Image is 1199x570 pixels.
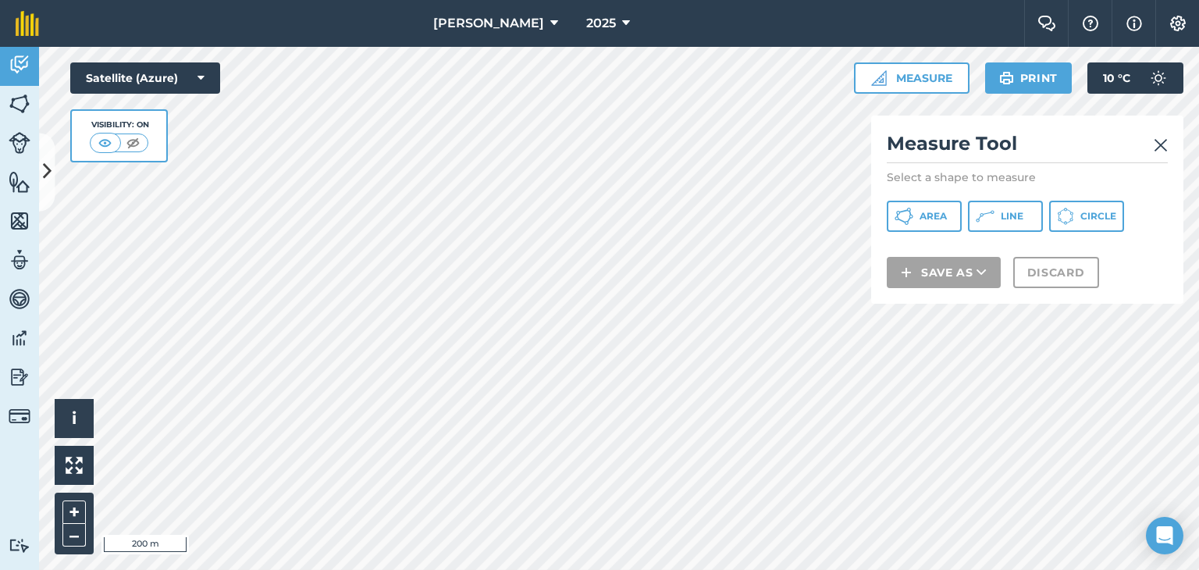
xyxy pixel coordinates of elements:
[1037,16,1056,31] img: Two speech bubbles overlapping with the left bubble in the forefront
[90,119,149,131] div: Visibility: On
[586,14,616,33] span: 2025
[9,248,30,272] img: svg+xml;base64,PD94bWwgdmVyc2lvbj0iMS4wIiBlbmNvZGluZz0idXRmLTgiPz4KPCEtLSBHZW5lcmF0b3I6IEFkb2JlIE...
[999,69,1014,87] img: svg+xml;base64,PHN2ZyB4bWxucz0iaHR0cDovL3d3dy53My5vcmcvMjAwMC9zdmciIHdpZHRoPSIxOSIgaGVpZ2h0PSIyNC...
[9,405,30,427] img: svg+xml;base64,PD94bWwgdmVyc2lvbj0iMS4wIiBlbmNvZGluZz0idXRmLTgiPz4KPCEtLSBHZW5lcmF0b3I6IEFkb2JlIE...
[1169,16,1187,31] img: A cog icon
[985,62,1073,94] button: Print
[9,326,30,350] img: svg+xml;base64,PD94bWwgdmVyc2lvbj0iMS4wIiBlbmNvZGluZz0idXRmLTgiPz4KPCEtLSBHZW5lcmF0b3I6IEFkb2JlIE...
[1080,210,1116,223] span: Circle
[62,524,86,547] button: –
[1103,62,1130,94] span: 10 ° C
[62,501,86,524] button: +
[66,457,83,474] img: Four arrows, one pointing top left, one top right, one bottom right and the last bottom left
[123,135,143,151] img: svg+xml;base64,PHN2ZyB4bWxucz0iaHR0cDovL3d3dy53My5vcmcvMjAwMC9zdmciIHdpZHRoPSI1MCIgaGVpZ2h0PSI0MC...
[1143,62,1174,94] img: svg+xml;base64,PD94bWwgdmVyc2lvbj0iMS4wIiBlbmNvZGluZz0idXRmLTgiPz4KPCEtLSBHZW5lcmF0b3I6IEFkb2JlIE...
[1146,517,1183,554] div: Open Intercom Messenger
[1013,257,1099,288] button: Discard
[887,257,1001,288] button: Save as
[887,131,1168,163] h2: Measure Tool
[1087,62,1183,94] button: 10 °C
[901,263,912,282] img: svg+xml;base64,PHN2ZyB4bWxucz0iaHR0cDovL3d3dy53My5vcmcvMjAwMC9zdmciIHdpZHRoPSIxNCIgaGVpZ2h0PSIyNC...
[887,169,1168,185] p: Select a shape to measure
[9,287,30,311] img: svg+xml;base64,PD94bWwgdmVyc2lvbj0iMS4wIiBlbmNvZGluZz0idXRmLTgiPz4KPCEtLSBHZW5lcmF0b3I6IEFkb2JlIE...
[9,170,30,194] img: svg+xml;base64,PHN2ZyB4bWxucz0iaHR0cDovL3d3dy53My5vcmcvMjAwMC9zdmciIHdpZHRoPSI1NiIgaGVpZ2h0PSI2MC...
[871,70,887,86] img: Ruler icon
[9,365,30,389] img: svg+xml;base64,PD94bWwgdmVyc2lvbj0iMS4wIiBlbmNvZGluZz0idXRmLTgiPz4KPCEtLSBHZW5lcmF0b3I6IEFkb2JlIE...
[9,53,30,77] img: svg+xml;base64,PD94bWwgdmVyc2lvbj0iMS4wIiBlbmNvZGluZz0idXRmLTgiPz4KPCEtLSBHZW5lcmF0b3I6IEFkb2JlIE...
[887,201,962,232] button: Area
[1154,136,1168,155] img: svg+xml;base64,PHN2ZyB4bWxucz0iaHR0cDovL3d3dy53My5vcmcvMjAwMC9zdmciIHdpZHRoPSIyMiIgaGVpZ2h0PSIzMC...
[9,538,30,553] img: svg+xml;base64,PD94bWwgdmVyc2lvbj0iMS4wIiBlbmNvZGluZz0idXRmLTgiPz4KPCEtLSBHZW5lcmF0b3I6IEFkb2JlIE...
[1001,210,1023,223] span: Line
[95,135,115,151] img: svg+xml;base64,PHN2ZyB4bWxucz0iaHR0cDovL3d3dy53My5vcmcvMjAwMC9zdmciIHdpZHRoPSI1MCIgaGVpZ2h0PSI0MC...
[968,201,1043,232] button: Line
[16,11,39,36] img: fieldmargin Logo
[1081,16,1100,31] img: A question mark icon
[72,408,76,428] span: i
[1049,201,1124,232] button: Circle
[920,210,947,223] span: Area
[9,209,30,233] img: svg+xml;base64,PHN2ZyB4bWxucz0iaHR0cDovL3d3dy53My5vcmcvMjAwMC9zdmciIHdpZHRoPSI1NiIgaGVpZ2h0PSI2MC...
[55,399,94,438] button: i
[433,14,544,33] span: [PERSON_NAME]
[854,62,970,94] button: Measure
[70,62,220,94] button: Satellite (Azure)
[9,132,30,154] img: svg+xml;base64,PD94bWwgdmVyc2lvbj0iMS4wIiBlbmNvZGluZz0idXRmLTgiPz4KPCEtLSBHZW5lcmF0b3I6IEFkb2JlIE...
[1126,14,1142,33] img: svg+xml;base64,PHN2ZyB4bWxucz0iaHR0cDovL3d3dy53My5vcmcvMjAwMC9zdmciIHdpZHRoPSIxNyIgaGVpZ2h0PSIxNy...
[9,92,30,116] img: svg+xml;base64,PHN2ZyB4bWxucz0iaHR0cDovL3d3dy53My5vcmcvMjAwMC9zdmciIHdpZHRoPSI1NiIgaGVpZ2h0PSI2MC...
